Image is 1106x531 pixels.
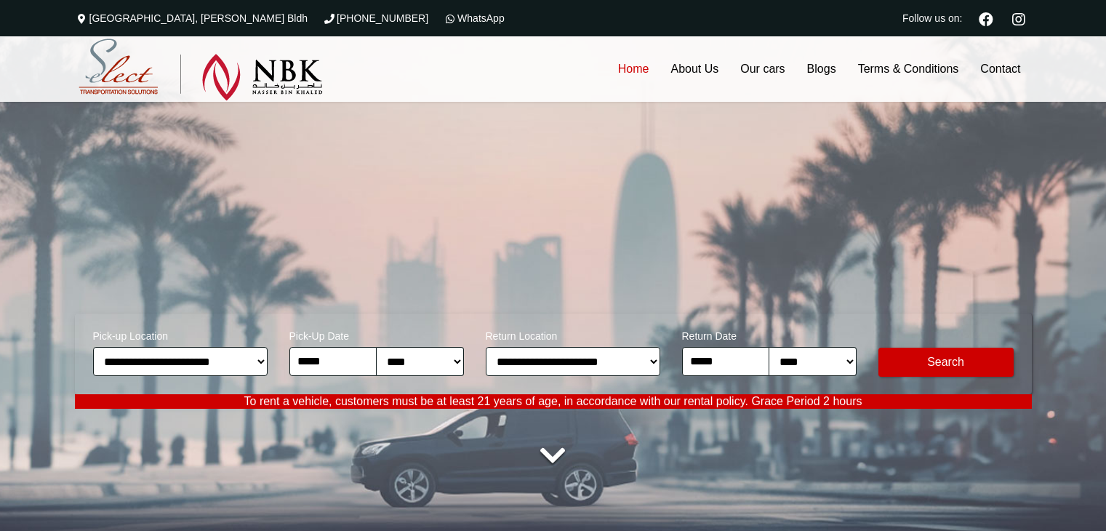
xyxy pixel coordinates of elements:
[660,36,729,102] a: About Us
[79,39,323,101] img: Select Rent a Car
[847,36,970,102] a: Terms & Conditions
[729,36,796,102] a: Our cars
[973,10,999,26] a: Facebook
[796,36,847,102] a: Blogs
[93,321,268,347] span: Pick-up Location
[1006,10,1032,26] a: Instagram
[486,321,660,347] span: Return Location
[682,321,857,347] span: Return Date
[878,348,1014,377] button: Modify Search
[607,36,660,102] a: Home
[75,394,1032,409] p: To rent a vehicle, customers must be at least 21 years of age, in accordance with our rental poli...
[969,36,1031,102] a: Contact
[322,12,428,24] a: [PHONE_NUMBER]
[289,321,464,347] span: Pick-Up Date
[443,12,505,24] a: WhatsApp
